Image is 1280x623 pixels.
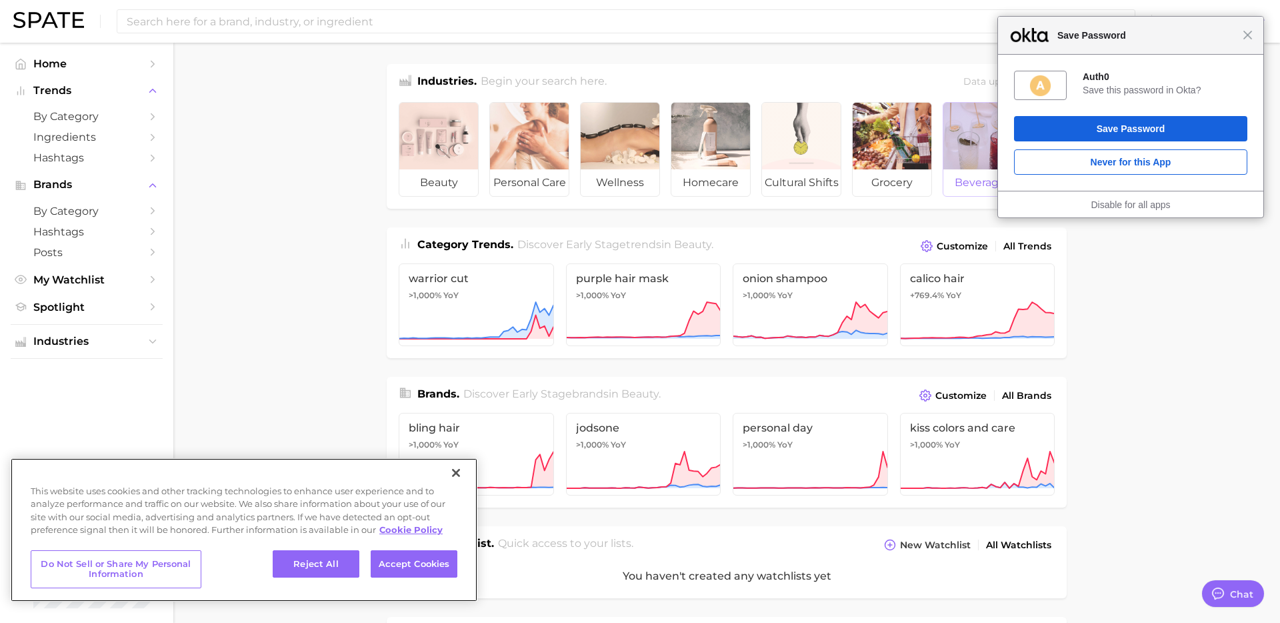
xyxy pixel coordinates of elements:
[371,550,457,578] button: Accept Cookies
[11,269,163,290] a: My Watchlist
[900,413,1055,496] a: kiss colors and care>1,000% YoY
[1243,30,1253,40] span: Close
[576,290,609,300] span: >1,000%
[733,413,888,496] a: personal day>1,000% YoY
[983,536,1055,554] a: All Watchlists
[743,440,775,450] span: >1,000%
[576,440,609,450] span: >1,000%
[1165,13,1270,30] button: ShowUS Market
[852,102,932,197] a: grocery
[409,290,441,300] span: >1,000%
[517,238,713,251] span: Discover Early Stage trends in .
[273,550,359,578] button: Reject All
[33,246,140,259] span: Posts
[399,102,479,197] a: beauty
[441,458,471,488] button: Close
[31,550,201,588] button: Do Not Sell or Share My Personal Information
[33,336,140,348] span: Industries
[900,540,971,551] span: New Watchlist
[409,422,544,434] span: bling hair
[33,205,140,217] span: by Category
[743,422,878,434] span: personal day
[1083,84,1247,96] div: Save this password in Okta?
[777,440,793,450] span: YoY
[11,485,477,544] div: This website uses cookies and other tracking technologies to enhance user experience and to analy...
[621,388,659,400] span: beauty
[399,263,554,346] a: warrior cut>1,000% YoY
[853,169,931,196] span: grocery
[1089,15,1127,28] span: Search
[13,12,84,28] img: SPATE
[11,242,163,263] a: Posts
[11,332,163,352] button: Industries
[379,524,443,535] a: More information about your privacy, opens in a new tab
[935,390,987,402] span: Customize
[417,238,513,251] span: Category Trends .
[566,413,721,496] a: jodsone>1,000% YoY
[761,102,841,197] a: cultural shifts
[443,440,459,450] span: YoY
[900,263,1055,346] a: calico hair+769.4% YoY
[916,386,990,405] button: Customize
[125,10,1074,33] input: Search here for a brand, industry, or ingredient
[11,458,477,602] div: Privacy
[566,263,721,346] a: purple hair mask>1,000% YoY
[674,238,711,251] span: beauty
[490,169,569,196] span: personal care
[11,127,163,147] a: Ingredients
[581,169,659,196] span: wellness
[576,422,711,434] span: jodsone
[910,422,1045,434] span: kiss colors and care
[399,413,554,496] a: bling hair>1,000% YoY
[33,57,140,70] span: Home
[417,73,477,91] h1: Industries.
[33,110,140,123] span: by Category
[733,263,888,346] a: onion shampoo>1,000% YoY
[580,102,660,197] a: wellness
[611,440,626,450] span: YoY
[943,102,1023,197] a: beverages
[671,102,751,197] a: homecare
[33,131,140,143] span: Ingredients
[611,290,626,301] span: YoY
[1002,390,1051,402] span: All Brands
[11,53,163,74] a: Home
[881,536,974,554] button: New Watchlist
[777,290,793,301] span: YoY
[11,106,163,127] a: by Category
[986,540,1051,551] span: All Watchlists
[409,272,544,285] span: warrior cut
[33,85,140,97] span: Trends
[33,225,140,238] span: Hashtags
[1051,27,1243,43] span: Save Password
[1000,237,1055,255] a: All Trends
[917,237,991,255] button: Customize
[743,290,775,300] span: >1,000%
[576,272,711,285] span: purple hair mask
[417,388,459,400] span: Brands .
[1091,199,1170,210] a: Disable for all apps
[443,290,459,301] span: YoY
[963,73,1055,91] div: Data update: [DATE]
[743,272,878,285] span: onion shampoo
[910,290,944,300] span: +769.4%
[1014,116,1247,141] button: Save Password
[481,73,607,91] h2: Begin your search here.
[1083,71,1247,83] div: Auth0
[1003,241,1051,252] span: All Trends
[11,175,163,195] button: Brands
[999,387,1055,405] a: All Brands
[910,272,1045,285] span: calico hair
[937,241,988,252] span: Customize
[1029,74,1052,97] img: MZQ28QAAAAZJREFUAwAiJc2zruPD5QAAAABJRU5ErkJggg==
[409,440,441,450] span: >1,000%
[399,169,478,196] span: beauty
[33,151,140,164] span: Hashtags
[387,554,1067,598] div: You haven't created any watchlists yet
[762,169,841,196] span: cultural shifts
[1014,149,1247,175] button: Never for this App
[11,81,163,101] button: Trends
[11,201,163,221] a: by Category
[945,440,960,450] span: YoY
[11,147,163,168] a: Hashtags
